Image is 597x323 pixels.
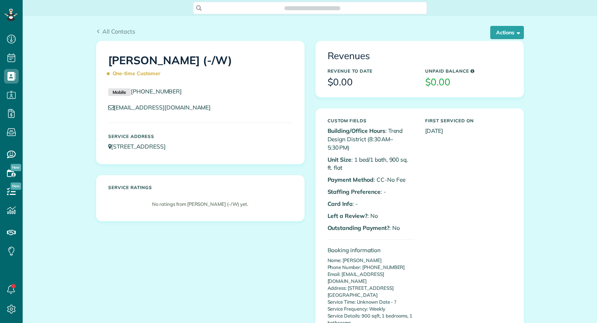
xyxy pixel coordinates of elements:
[108,54,292,80] h1: [PERSON_NAME] (-/W)
[328,224,414,232] p: : No
[328,176,414,184] p: : CC-No Fee
[328,247,414,253] h4: Booking information
[96,27,136,36] a: All Contacts
[490,26,524,39] button: Actions
[425,69,512,73] h5: Unpaid Balance
[328,212,414,220] p: : No
[328,212,367,219] b: Left a Review?
[328,188,414,196] p: : -
[11,164,21,171] span: New
[425,77,512,88] h3: $0.00
[328,127,385,134] b: Building/Office Hours
[112,201,289,208] p: No ratings from [PERSON_NAME] (-/W) yet.
[328,200,353,207] b: Card Info
[328,127,414,152] p: : Trend Design District (8:30 AM–5:30 PM)
[108,67,164,80] span: One-time Customer
[108,185,292,190] h5: Service ratings
[328,224,389,231] b: Outstanding Payment?
[102,28,135,35] span: All Contacts
[108,88,182,95] a: Mobile[PHONE_NUMBER]
[425,127,512,135] p: [DATE]
[328,118,414,123] h5: Custom Fields
[108,143,173,150] a: [STREET_ADDRESS]
[328,51,512,61] h3: Revenues
[328,200,414,208] p: : -
[328,77,414,88] h3: $0.00
[328,155,414,172] p: : 1 bed/1 bath, 900 sq. ft. flat
[11,182,21,190] span: New
[108,88,131,96] small: Mobile
[108,104,218,111] a: [EMAIL_ADDRESS][DOMAIN_NAME]
[328,188,381,195] b: Staffing Preference
[425,118,512,123] h5: First Serviced On
[328,69,414,73] h5: Revenue to Date
[328,156,352,163] b: Unit Size
[292,4,333,12] span: Search ZenMaid…
[108,134,292,139] h5: Service Address
[328,176,374,183] b: Payment Method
